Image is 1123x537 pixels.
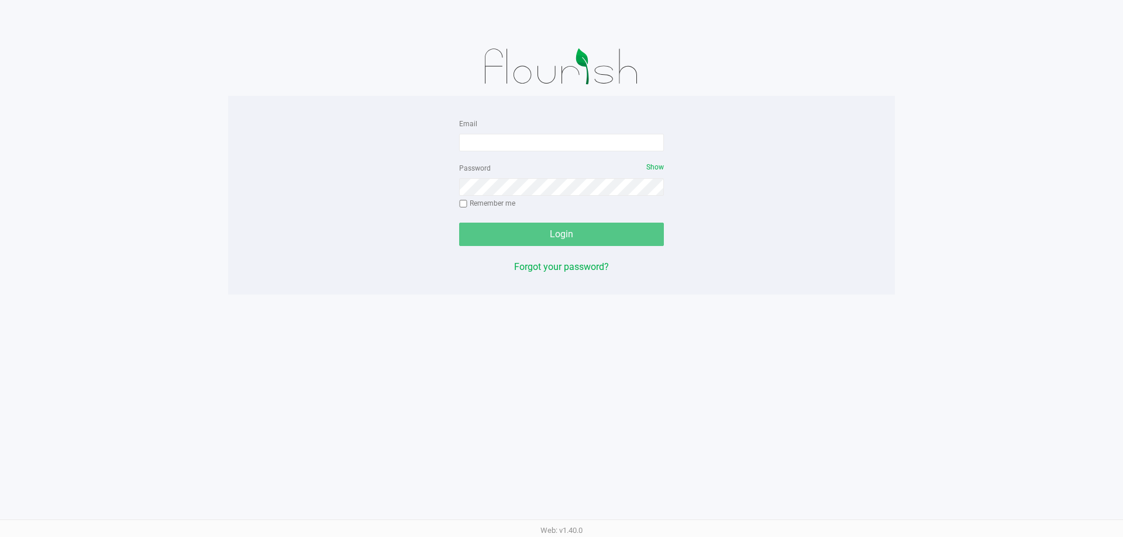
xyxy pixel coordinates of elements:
button: Forgot your password? [514,260,609,274]
input: Remember me [459,200,467,208]
span: Web: v1.40.0 [540,526,583,535]
label: Email [459,119,477,129]
label: Remember me [459,198,515,209]
span: Show [646,163,664,171]
label: Password [459,163,491,174]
